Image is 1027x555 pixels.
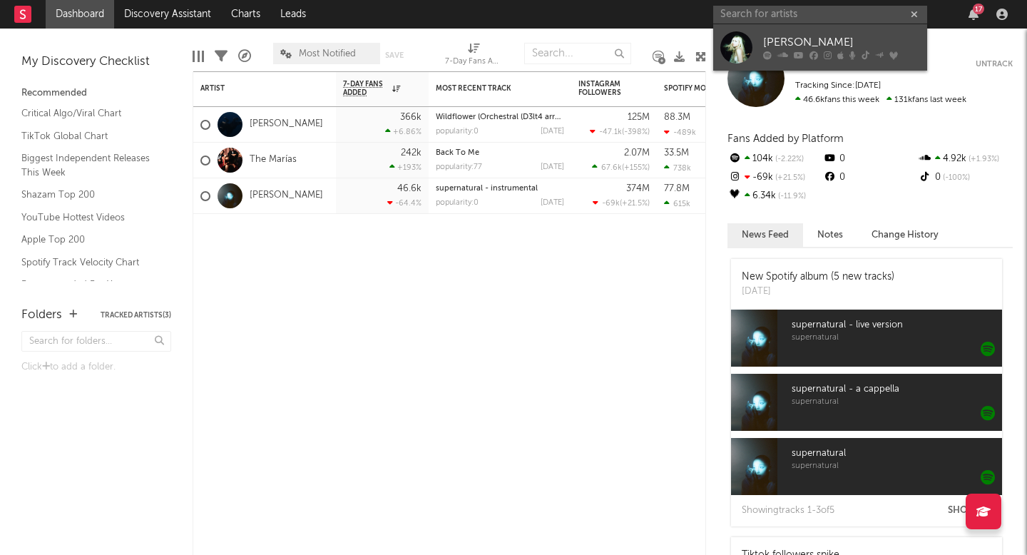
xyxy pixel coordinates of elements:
div: [DATE] [541,199,564,207]
a: YouTube Hottest Videos [21,210,157,225]
div: 17 [973,4,984,14]
input: Search for folders... [21,331,171,352]
span: supernatural [792,334,1002,342]
div: [DATE] [742,285,894,299]
div: 88.3M [664,113,690,122]
div: 33.5M [664,148,689,158]
div: Showing track s 1- 3 of 5 [742,502,834,519]
div: popularity: 77 [436,163,482,171]
a: Wildflower (Orchestral (D3lt4 arrang.) [436,113,573,121]
span: supernatural [792,462,1002,471]
a: [PERSON_NAME] [713,24,927,71]
div: 6.34k [727,187,822,205]
div: -64.4 % [387,198,421,208]
div: 738k [664,163,691,173]
div: 77.8M [664,184,690,193]
span: 67.6k [601,164,622,172]
span: 46.6k fans this week [795,96,879,104]
div: Spotify Monthly Listeners [664,84,771,93]
span: supernatural [792,398,1002,407]
span: supernatural - live version [792,317,1002,334]
a: Back To Me [436,149,479,157]
span: -47.1k [599,128,622,136]
button: Untrack [976,57,1013,71]
input: Search for artists [713,6,927,24]
span: +21.5 % [773,174,805,182]
input: Search... [524,43,631,64]
div: 0 [918,168,1013,187]
div: Wildflower (Orchestral (D3lt4 arrang.) [436,113,564,121]
div: popularity: 0 [436,128,479,136]
a: [PERSON_NAME] [250,118,323,131]
div: 2.07M [624,148,650,158]
div: ( ) [592,163,650,172]
span: +21.5 % [622,200,648,208]
div: 374M [626,184,650,193]
div: Most Recent Track [436,84,543,93]
button: Show All [948,506,995,515]
span: -100 % [941,174,970,182]
div: Instagram Followers [578,80,628,97]
div: Folders [21,307,62,324]
a: The Marías [250,154,297,166]
a: Spotify Track Velocity Chart [21,255,157,270]
div: ( ) [593,198,650,208]
a: Biggest Independent Releases This Week [21,151,157,180]
a: supernatural - instrumental [436,185,538,193]
div: [PERSON_NAME] [763,34,920,51]
span: -11.9 % [776,193,806,200]
button: 17 [969,9,979,20]
div: 7-Day Fans Added (7-Day Fans Added) [445,36,502,77]
div: 4.92k [918,150,1013,168]
div: 104k [727,150,822,168]
button: Notes [803,223,857,247]
div: ( ) [590,127,650,136]
span: +1.93 % [966,156,999,163]
a: Critical Algo/Viral Chart [21,106,157,121]
span: -69k [602,200,620,208]
a: Shazam Top 200 [21,187,157,203]
div: Edit Columns [193,36,204,77]
div: Click to add a folder. [21,359,171,376]
div: -489k [664,128,696,137]
div: 615k [664,199,690,208]
div: 46.6k [397,184,421,193]
div: -69k [727,168,822,187]
div: 7-Day Fans Added (7-Day Fans Added) [445,54,502,71]
button: Change History [857,223,953,247]
div: [DATE] [541,163,564,171]
div: 242k [401,148,421,158]
button: Tracked Artists(3) [101,312,171,319]
div: supernatural - instrumental [436,185,564,193]
span: -398 % [624,128,648,136]
span: Tracking Since: [DATE] [795,81,881,90]
div: My Discovery Checklist [21,54,171,71]
a: TikTok Global Chart [21,128,157,144]
a: Apple Top 200 [21,232,157,248]
div: 366k [400,113,421,122]
div: New Spotify album (5 new tracks) [742,270,894,285]
span: +155 % [624,164,648,172]
div: +193 % [389,163,421,172]
span: Fans Added by Platform [727,133,844,144]
span: supernatural - a cappella [792,381,1002,398]
span: Most Notified [299,49,356,58]
div: A&R Pipeline [238,36,251,77]
div: 0 [822,168,917,187]
a: [PERSON_NAME] [250,190,323,202]
button: Save [385,51,404,59]
span: -2.22 % [773,156,804,163]
span: supernatural [792,445,1002,462]
button: News Feed [727,223,803,247]
div: popularity: 0 [436,199,479,207]
div: [DATE] [541,128,564,136]
div: Artist [200,84,307,93]
div: 0 [822,150,917,168]
div: 125M [628,113,650,122]
span: 7-Day Fans Added [343,80,389,97]
div: Recommended [21,85,171,102]
div: Back To Me [436,149,564,157]
div: Filters [215,36,228,77]
span: 131k fans last week [795,96,966,104]
div: +6.86 % [385,127,421,136]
